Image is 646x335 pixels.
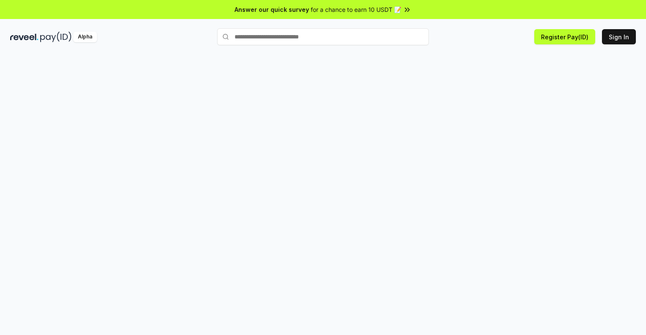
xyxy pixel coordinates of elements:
[311,5,401,14] span: for a chance to earn 10 USDT 📝
[235,5,309,14] span: Answer our quick survey
[73,32,97,42] div: Alpha
[40,32,72,42] img: pay_id
[534,29,595,44] button: Register Pay(ID)
[602,29,636,44] button: Sign In
[10,32,39,42] img: reveel_dark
